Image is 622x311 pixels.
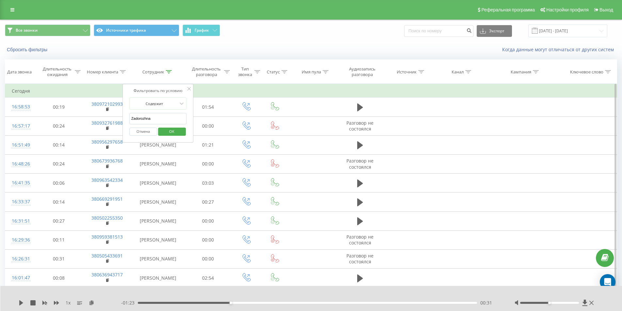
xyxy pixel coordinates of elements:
[600,274,615,290] div: Open Intercom Messenger
[184,98,232,117] td: 01:54
[184,174,232,193] td: 03:03
[5,47,51,53] button: Сбросить фильтры
[35,211,83,230] td: 00:27
[35,249,83,268] td: 00:31
[237,66,253,77] div: Тип звонка
[346,158,374,170] span: Разговор не состоялся
[184,135,232,154] td: 01:21
[12,253,29,265] div: 16:26:31
[87,69,118,75] div: Номер клиента
[132,154,184,173] td: [PERSON_NAME]
[302,69,321,75] div: Имя пула
[511,69,531,75] div: Кампания
[5,85,617,98] td: Сегодня
[12,234,29,246] div: 16:29:36
[94,24,179,36] button: Источники трафика
[480,300,492,306] span: 00:31
[132,249,184,268] td: [PERSON_NAME]
[397,69,417,75] div: Источник
[12,177,29,189] div: 16:41:35
[91,139,123,145] a: 380956297658
[7,69,32,75] div: Дата звонка
[91,101,123,107] a: 380972102993
[91,215,123,221] a: 380502255350
[570,69,603,75] div: Ключевое слово
[35,135,83,154] td: 00:14
[16,28,38,33] span: Все звонки
[91,272,123,278] a: 380636943717
[184,269,232,288] td: 02:54
[129,128,157,136] button: Отмена
[35,269,83,288] td: 00:08
[35,98,83,117] td: 00:19
[346,253,374,265] span: Разговор не состоялся
[132,211,184,230] td: [PERSON_NAME]
[184,193,232,211] td: 00:27
[546,7,589,12] span: Настройки профиля
[91,196,123,202] a: 380669291951
[91,120,123,126] a: 380932761988
[132,174,184,193] td: [PERSON_NAME]
[12,195,29,208] div: 16:33:37
[548,302,551,304] div: Accessibility label
[35,154,83,173] td: 00:24
[91,158,123,164] a: 380673936768
[66,300,71,306] span: 1 x
[35,230,83,249] td: 00:11
[229,302,232,304] div: Accessibility label
[91,253,123,259] a: 380505433691
[452,69,464,75] div: Канал
[12,215,29,227] div: 16:31:51
[184,230,232,249] td: 00:00
[599,7,613,12] span: Выход
[129,113,187,124] input: Введите значение
[343,66,381,77] div: Аудиозапись разговора
[142,69,164,75] div: Сотрудник
[129,87,187,94] div: Фильтровать по условию
[502,46,617,53] a: Когда данные могут отличаться от других систем
[35,117,83,135] td: 00:24
[195,28,209,33] span: График
[12,139,29,151] div: 16:51:49
[91,177,123,183] a: 380963542334
[184,211,232,230] td: 00:00
[12,101,29,113] div: 16:58:53
[184,154,232,173] td: 00:00
[35,193,83,211] td: 00:14
[5,24,90,36] button: Все звонки
[35,174,83,193] td: 00:06
[12,158,29,170] div: 16:48:26
[91,234,123,240] a: 380959381513
[163,126,181,136] span: OK
[184,117,232,135] td: 00:00
[477,25,512,37] button: Экспорт
[481,7,535,12] span: Реферальная программа
[183,24,220,36] button: График
[132,193,184,211] td: [PERSON_NAME]
[121,300,138,306] span: - 01:23
[346,234,374,246] span: Разговор не состоялся
[41,66,73,77] div: Длительность ожидания
[404,25,473,37] input: Поиск по номеру
[190,66,223,77] div: Длительность разговора
[184,249,232,268] td: 00:00
[132,135,184,154] td: [PERSON_NAME]
[267,69,280,75] div: Статус
[12,120,29,132] div: 16:57:17
[158,128,186,136] button: OK
[346,120,374,132] span: Разговор не состоялся
[132,269,184,288] td: [PERSON_NAME]
[12,272,29,284] div: 16:01:47
[132,230,184,249] td: [PERSON_NAME]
